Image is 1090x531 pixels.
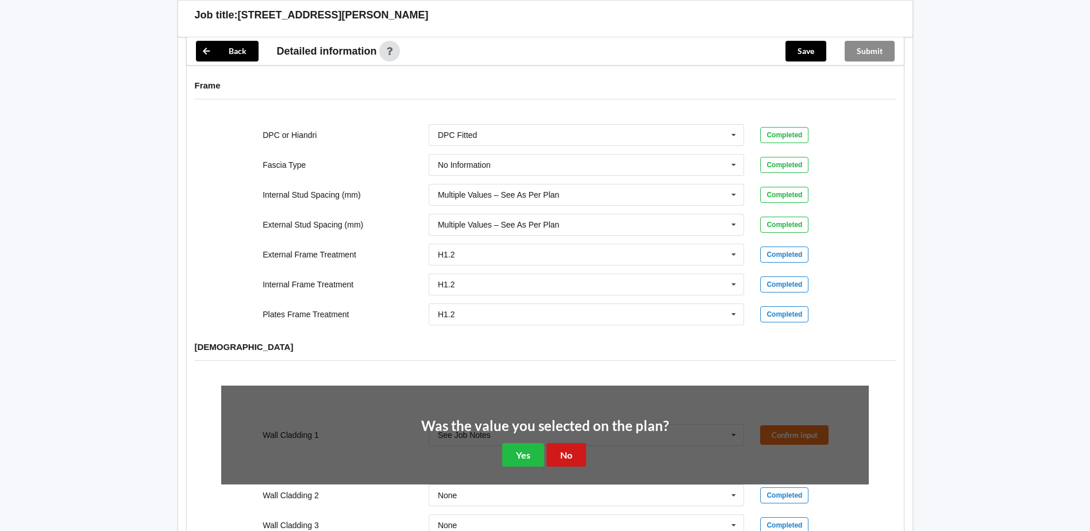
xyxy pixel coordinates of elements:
div: Completed [760,187,808,203]
button: Yes [502,443,544,467]
div: Multiple Values – See As Per Plan [438,191,559,199]
div: Completed [760,276,808,293]
div: Multiple Values – See As Per Plan [438,221,559,229]
h3: [STREET_ADDRESS][PERSON_NAME] [238,9,429,22]
div: None [438,521,457,529]
div: Completed [760,487,808,503]
label: External Stud Spacing (mm) [263,220,363,229]
label: Wall Cladding 2 [263,491,319,500]
label: External Frame Treatment [263,250,356,259]
h2: Was the value you selected on the plan? [421,417,669,435]
div: Completed [760,127,808,143]
label: Internal Stud Spacing (mm) [263,190,360,199]
label: Plates Frame Treatment [263,310,349,319]
h4: [DEMOGRAPHIC_DATA] [195,341,896,352]
div: H1.2 [438,251,455,259]
div: H1.2 [438,310,455,318]
h4: Frame [195,80,896,91]
label: Internal Frame Treatment [263,280,353,289]
span: Detailed information [277,46,377,56]
h3: Job title: [195,9,238,22]
label: Wall Cladding 3 [263,521,319,530]
div: None [438,491,457,499]
div: Completed [760,306,808,322]
div: Completed [760,217,808,233]
button: Save [785,41,826,61]
div: No Information [438,161,491,169]
label: DPC or Hiandri [263,130,317,140]
button: Back [196,41,259,61]
div: Completed [760,247,808,263]
div: Completed [760,157,808,173]
label: Fascia Type [263,160,306,170]
button: No [546,443,586,467]
div: H1.2 [438,280,455,288]
div: DPC Fitted [438,131,477,139]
